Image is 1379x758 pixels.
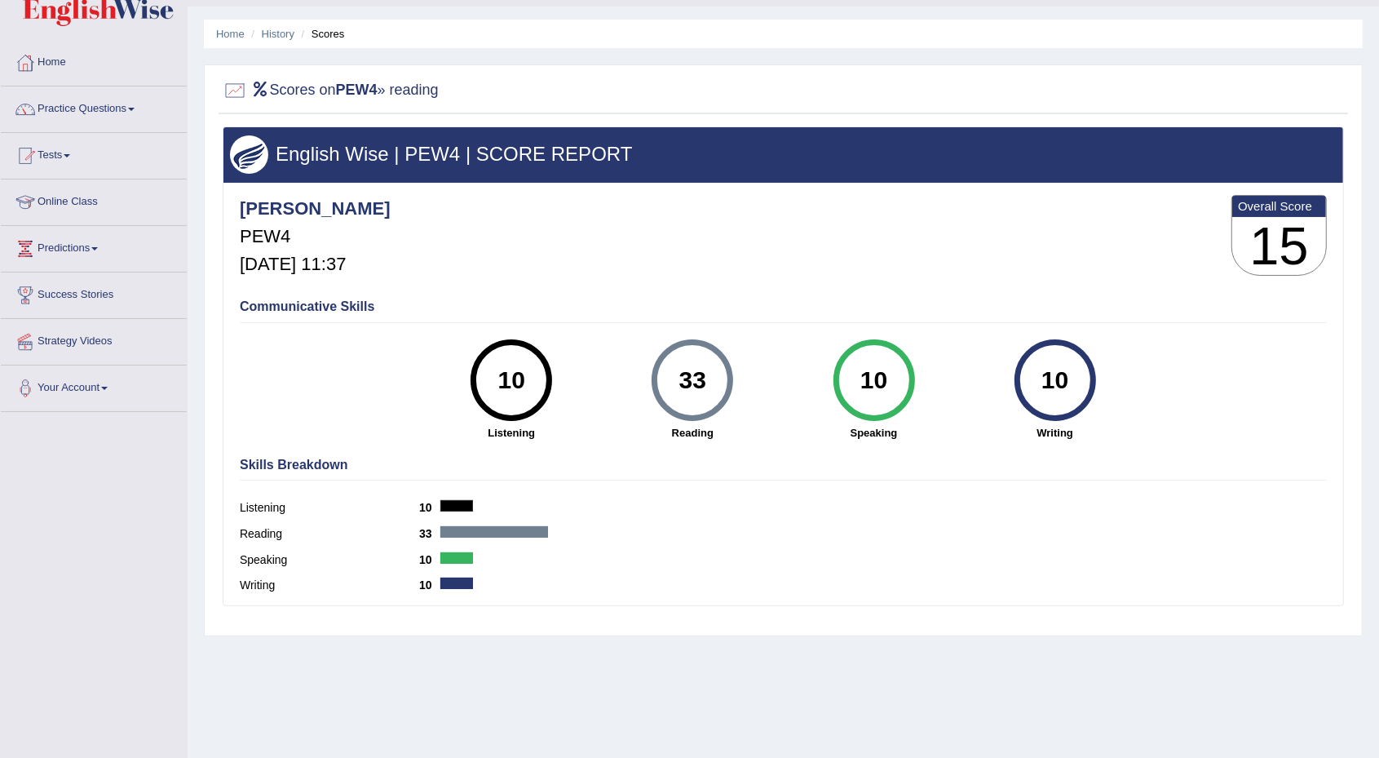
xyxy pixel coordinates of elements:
[240,458,1327,472] h4: Skills Breakdown
[1232,217,1326,276] h3: 15
[419,527,440,540] b: 33
[230,135,268,174] img: wings.png
[973,425,1138,441] strong: Writing
[262,28,294,40] a: History
[1,133,187,174] a: Tests
[240,525,419,543] label: Reading
[298,26,345,42] li: Scores
[419,553,440,566] b: 10
[1,319,187,360] a: Strategy Videos
[419,501,440,514] b: 10
[1238,199,1320,213] b: Overall Score
[240,552,419,569] label: Speaking
[240,255,391,274] h5: [DATE] 11:37
[429,425,594,441] strong: Listening
[844,346,904,414] div: 10
[663,346,723,414] div: 33
[1,40,187,81] a: Home
[336,82,378,98] b: PEW4
[240,299,1327,314] h4: Communicative Skills
[230,144,1337,165] h3: English Wise | PEW4 | SCORE REPORT
[1,180,187,220] a: Online Class
[240,227,391,246] h5: PEW4
[240,199,391,219] h4: [PERSON_NAME]
[1025,346,1085,414] div: 10
[610,425,775,441] strong: Reading
[419,578,440,592] b: 10
[240,499,419,516] label: Listening
[791,425,956,441] strong: Speaking
[223,78,439,103] h2: Scores on » reading
[1,366,187,406] a: Your Account
[216,28,245,40] a: Home
[1,86,187,127] a: Practice Questions
[482,346,541,414] div: 10
[1,273,187,313] a: Success Stories
[240,577,419,594] label: Writing
[1,226,187,267] a: Predictions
